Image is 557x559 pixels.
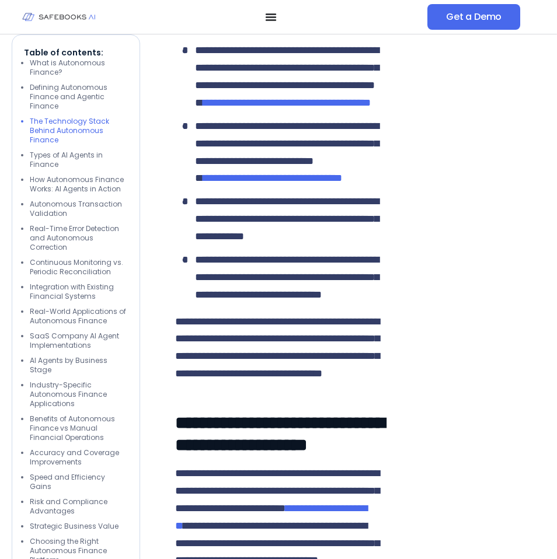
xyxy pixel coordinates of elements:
li: Real-Time Error Detection and Autonomous Correction [30,224,128,252]
p: Table of contents: [24,47,128,58]
li: Real-World Applications of Autonomous Finance [30,307,128,326]
li: Continuous Monitoring vs. Periodic Reconciliation [30,258,128,277]
li: What is Autonomous Finance? [30,58,128,77]
li: Strategic Business Value [30,522,128,531]
li: AI Agents by Business Stage [30,356,128,375]
li: Types of AI Agents in Finance [30,151,128,169]
li: Benefits of Autonomous Finance vs Manual Financial Operations [30,414,128,442]
a: Get a Demo [427,4,520,30]
li: Autonomous Transaction Validation [30,200,128,218]
li: Risk and Compliance Advantages [30,497,128,516]
li: Defining Autonomous Finance and Agentic Finance [30,83,128,111]
span: Get a Demo [446,11,502,23]
li: Accuracy and Coverage Improvements [30,448,128,467]
li: Industry-Specific Autonomous Finance Applications [30,380,128,408]
li: The Technology Stack Behind Autonomous Finance [30,117,128,145]
li: SaaS Company AI Agent Implementations [30,331,128,350]
li: Integration with Existing Financial Systems [30,282,128,301]
li: How Autonomous Finance Works: AI Agents in Action [30,175,128,194]
nav: Menu [114,11,427,23]
li: Speed and Efficiency Gains [30,473,128,491]
button: Menu Toggle [265,11,277,23]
